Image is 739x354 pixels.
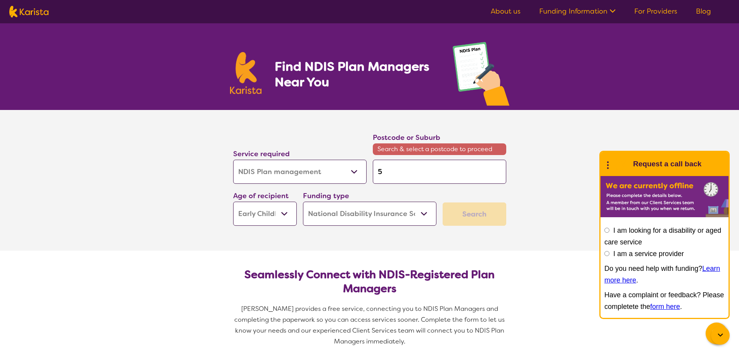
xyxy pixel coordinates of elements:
h1: Request a call back [633,158,701,170]
span: [PERSON_NAME] provides a free service, connecting you to NDIS Plan Managers and completing the pa... [234,305,506,345]
label: I am a service provider [613,250,684,258]
input: Type [373,160,506,184]
h1: Find NDIS Plan Managers Near You [275,59,437,90]
p: Do you need help with funding? . [604,263,725,286]
button: Channel Menu [706,323,727,344]
img: Karista logo [9,6,48,17]
h2: Seamlessly Connect with NDIS-Registered Plan Managers [239,268,500,296]
a: form here [650,303,680,310]
label: Postcode or Suburb [373,133,440,142]
img: plan-management [453,42,509,110]
p: Have a complaint or feedback? Please completete the . [604,289,725,312]
img: Karista logo [230,52,262,94]
a: Blog [696,7,711,16]
label: Service required [233,149,290,159]
label: I am looking for a disability or aged care service [604,227,721,246]
img: Karista [613,156,628,172]
img: Karista offline chat form to request call back [601,176,729,217]
span: Search & select a postcode to proceed [373,143,506,155]
a: Funding Information [539,7,616,16]
a: For Providers [634,7,677,16]
label: Funding type [303,191,349,201]
a: About us [491,7,521,16]
label: Age of recipient [233,191,289,201]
